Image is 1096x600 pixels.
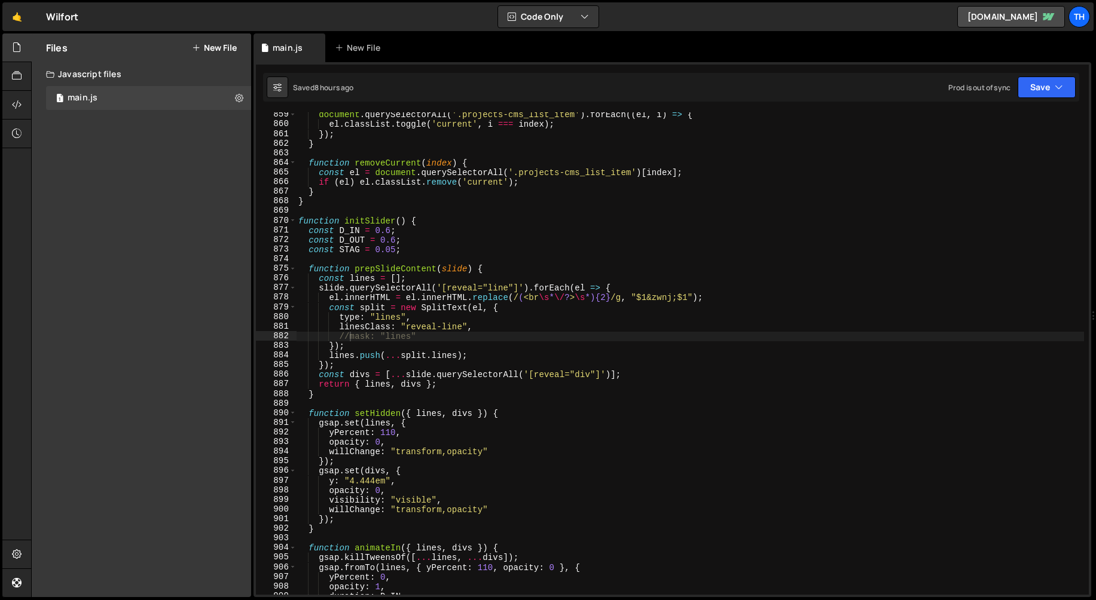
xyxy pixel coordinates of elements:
div: 897 [256,476,297,485]
div: 890 [256,408,297,418]
div: 863 [256,148,297,158]
div: 896 [256,466,297,475]
div: 875 [256,264,297,273]
h2: Files [46,41,68,54]
div: 895 [256,456,297,466]
div: Saved [293,82,354,93]
div: 906 [256,562,297,572]
span: 1 [56,94,63,104]
div: 871 [256,225,297,235]
div: 885 [256,360,297,369]
a: [DOMAIN_NAME] [957,6,1065,27]
div: 16468/44594.js [46,86,251,110]
div: 874 [256,254,297,264]
div: 884 [256,350,297,360]
div: 876 [256,273,297,283]
div: 879 [256,302,297,312]
a: Th [1068,6,1090,27]
div: 878 [256,292,297,302]
div: 908 [256,581,297,591]
div: 889 [256,399,297,408]
div: 903 [256,533,297,543]
div: 881 [256,322,297,331]
div: main.js [68,93,97,103]
div: New File [335,42,385,54]
div: 888 [256,389,297,399]
div: 886 [256,369,297,379]
div: 859 [256,109,297,119]
div: 870 [256,216,297,225]
button: Save [1018,76,1076,98]
div: 873 [256,244,297,254]
div: 862 [256,139,297,148]
div: 877 [256,283,297,292]
button: Code Only [498,6,599,27]
div: 861 [256,129,297,139]
div: 907 [256,572,297,581]
div: 872 [256,235,297,244]
div: 864 [256,158,297,167]
div: 865 [256,167,297,177]
button: New File [192,43,237,53]
a: 🤙 [2,2,32,31]
div: 894 [256,446,297,456]
div: 887 [256,379,297,388]
div: Wilfort [46,10,78,24]
div: 867 [256,186,297,196]
div: 860 [256,119,297,128]
div: 899 [256,495,297,504]
div: 883 [256,341,297,350]
div: Prod is out of sync [948,82,1010,93]
div: Javascript files [32,62,251,86]
div: 902 [256,524,297,533]
div: 898 [256,485,297,495]
div: 904 [256,543,297,552]
div: 866 [256,177,297,186]
div: 900 [256,504,297,514]
div: 868 [256,196,297,206]
div: 901 [256,514,297,524]
div: 880 [256,312,297,322]
div: 892 [256,427,297,437]
div: 891 [256,418,297,427]
div: 8 hours ago [315,82,354,93]
div: 905 [256,552,297,562]
div: 869 [256,206,297,215]
div: main.js [273,42,303,54]
div: 882 [256,331,297,341]
div: 893 [256,437,297,446]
